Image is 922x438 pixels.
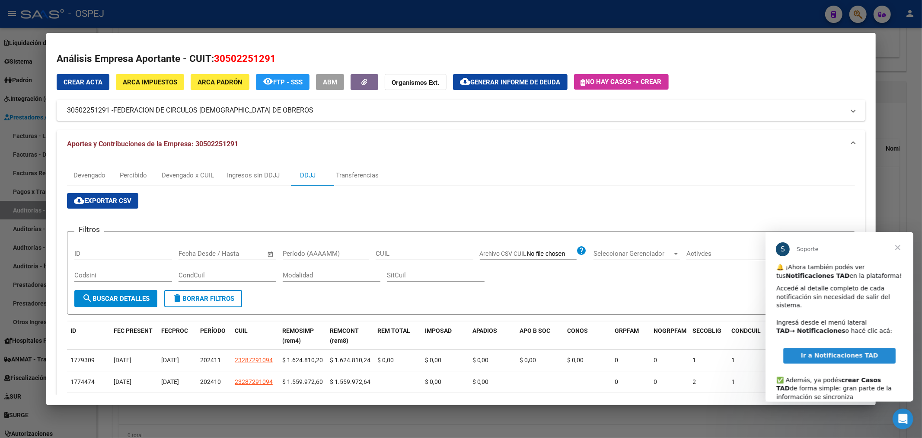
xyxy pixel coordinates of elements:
span: ARCA Impuestos [123,78,177,86]
input: Archivo CSV CUIL [527,250,577,258]
span: 1779309 [70,357,95,364]
span: Borrar Filtros [172,295,234,303]
span: FEDERACION DE CIRCULOS [DEMOGRAPHIC_DATA] DE OBREROS [113,105,313,116]
span: $ 0,00 [425,357,441,364]
span: 30502251291 [214,53,276,64]
mat-icon: cloud_download [74,195,84,206]
span: $ 1.624.810,20 [282,357,323,364]
div: Transferencias [336,171,379,180]
mat-icon: help [577,245,587,256]
mat-expansion-panel-header: Aportes y Contribuciones de la Empresa: 30502251291 [57,130,866,158]
span: CUIL [235,327,248,334]
span: 1 [732,357,735,364]
button: ABM [316,74,344,90]
mat-icon: cloud_download [460,76,470,87]
button: Generar informe de deuda [453,74,568,90]
span: $ 0,00 [377,357,394,364]
button: FTP - SSS [256,74,309,90]
datatable-header-cell: REM TOTAL [374,322,421,350]
span: 0 [615,378,619,385]
datatable-header-cell: APADIOS [469,322,517,350]
strong: Organismos Ext. [392,79,440,87]
input: Fecha inicio [179,250,214,258]
span: 0 [654,378,657,385]
span: CONOS [568,327,588,334]
span: [DATE] [161,357,179,364]
span: Aportes y Contribuciones de la Empresa: 30502251291 [67,140,238,148]
button: Exportar CSV [67,193,138,209]
span: [DATE] [114,357,131,364]
span: Crear Acta [64,78,102,86]
span: Seleccionar Gerenciador [593,250,672,258]
span: [DATE] [161,378,179,385]
div: DDJJ [300,171,316,180]
div: Ingresos sin DDJJ [227,171,280,180]
mat-icon: search [82,293,93,303]
span: SECOBLIG [693,327,722,334]
mat-panel-title: 30502251291 - [67,105,845,116]
span: NOGRPFAM [654,327,687,334]
div: Percibido [120,171,147,180]
datatable-header-cell: APO B SOC [517,322,564,350]
datatable-header-cell: REMOSIMP (rem4) [279,322,326,350]
button: ARCA Impuestos [116,74,184,90]
iframe: Intercom live chat mensaje [766,232,913,402]
span: 23287291094 [235,378,273,385]
datatable-header-cell: ID [67,322,110,350]
button: Buscar Detalles [74,290,157,307]
datatable-header-cell: REMCONT (rem8) [326,322,374,350]
span: 1774474 [70,378,95,385]
datatable-header-cell: FECPROC [158,322,197,350]
span: Buscar Detalles [82,295,150,303]
span: 23287291094 [235,357,273,364]
datatable-header-cell: CONDCUIL [728,322,767,350]
h3: Filtros [74,225,104,234]
span: 1 [693,357,696,364]
span: Exportar CSV [74,197,131,205]
span: ID [70,327,76,334]
span: CONDCUIL [732,327,761,334]
span: $ 0,00 [472,378,489,385]
button: No hay casos -> Crear [574,74,669,90]
span: GRPFAM [615,327,639,334]
span: APADIOS [472,327,498,334]
span: ABM [323,78,337,86]
datatable-header-cell: FEC PRESENT [110,322,158,350]
span: $ 0,00 [472,357,489,364]
span: 1 [732,378,735,385]
button: Borrar Filtros [164,290,242,307]
button: Crear Acta [57,74,109,90]
mat-expansion-panel-header: 30502251291 -FEDERACION DE CIRCULOS [DEMOGRAPHIC_DATA] DE OBREROS [57,100,866,121]
span: [DATE] [114,378,131,385]
span: $ 0,00 [568,357,584,364]
mat-icon: remove_red_eye [263,76,273,87]
span: $ 1.559.972,60 [282,378,323,385]
div: Devengado [73,171,105,180]
span: 202410 [200,378,221,385]
span: 0 [654,357,657,364]
iframe: Intercom live chat [893,409,913,429]
span: $ 0,00 [520,357,536,364]
span: $ 0,00 [425,378,441,385]
span: REMOSIMP (rem4) [282,327,314,344]
button: Open calendar [265,249,275,259]
datatable-header-cell: IMPOSAD [421,322,469,350]
span: REMCONT (rem8) [330,327,359,344]
span: FTP - SSS [273,78,303,86]
span: REM TOTAL [377,327,410,334]
h2: Análisis Empresa Aportante - CUIT: [57,52,866,66]
span: Generar informe de deuda [470,78,561,86]
span: No hay casos -> Crear [581,78,662,86]
datatable-header-cell: PERÍODO [197,322,231,350]
span: 2 [693,378,696,385]
datatable-header-cell: GRPFAM [612,322,651,350]
span: FECPROC [161,327,188,334]
span: APO B SOC [520,327,551,334]
input: Fecha fin [221,250,263,258]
